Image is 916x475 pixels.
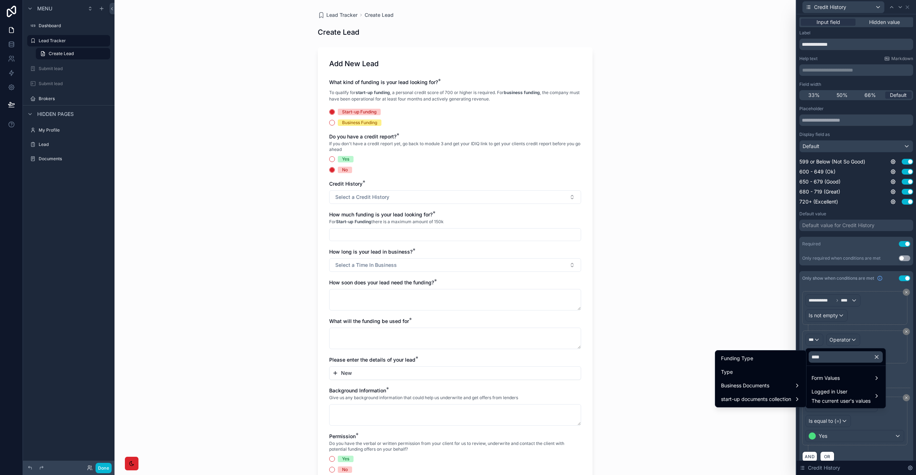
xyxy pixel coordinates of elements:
a: Lead Tracker [318,11,357,19]
span: How much funding is your lead looking for? [329,211,433,217]
a: Lead Tracker [27,35,110,46]
label: Lead Tracker [39,38,106,44]
div: Yes [342,456,349,462]
a: Brokers [27,93,110,104]
label: Brokers [39,96,109,102]
span: Type [721,368,733,376]
span: Lead Tracker [326,11,357,19]
span: Hidden pages [37,111,74,118]
button: Done [96,463,112,473]
span: Create Lead [49,51,74,57]
span: Form Values [812,374,840,382]
p: To qualify for , a personal credit score of 700 or higher is required. For , the company must hav... [329,89,581,102]
label: Submit lead [39,66,109,72]
span: If you don't have a credit report yet, go back to module 3 and get your IDIQ link to get your cli... [329,141,581,152]
div: Business Funding [342,119,377,126]
div: Start-up Funding [342,109,376,115]
button: Select Button [329,190,581,204]
a: Documents [27,153,110,165]
a: Lead [27,139,110,150]
label: Documents [39,156,109,162]
span: Select a Credit History [335,194,389,201]
div: No [342,167,348,173]
a: Dashboard [27,20,110,31]
span: Give us any background information that could help us underwrite and get offers from lenders [329,395,518,401]
span: How long is your lead in business? [329,249,413,255]
strong: Start-up Funding [336,219,371,224]
div: No [342,466,348,473]
button: New [332,369,578,377]
span: The current user's values [812,397,871,405]
span: Funding Type [721,354,753,363]
div: Yes [342,156,349,162]
label: Lead [39,142,109,147]
h1: Create Lead [318,27,359,37]
span: What kind of funding is your lead looking for? [329,79,438,85]
span: Do you have the verbal or written permission from your client for us to review, underwrite and co... [329,441,581,452]
label: My Profile [39,127,109,133]
span: start-up documents collection [721,395,791,403]
span: Select a Time In Business [335,261,397,269]
strong: business funding [504,90,540,95]
span: What will the funding be used for [329,318,409,324]
a: Submit lead [27,78,110,89]
a: Submit lead [27,63,110,74]
a: My Profile [27,124,110,136]
a: Create Lead [36,48,110,59]
span: Please enter the details of your lead [329,357,415,363]
label: Dashboard [39,23,109,29]
a: Create Lead [365,11,394,19]
span: Background Information [329,387,386,393]
span: Permission [329,433,356,439]
span: How soon does your lead need the funding? [329,279,434,285]
span: Credit History [329,181,362,187]
span: Menu [37,5,52,12]
span: New [341,369,352,377]
span: For there is a maximum amount of 150k [329,219,444,225]
strong: start-up funding [356,90,390,95]
h1: Add New Lead [329,59,379,69]
label: Submit lead [39,81,109,87]
span: Business Documents [721,381,769,390]
button: Select Button [329,258,581,272]
span: Logged in User [812,387,871,396]
span: Do you have a credit report? [329,133,396,139]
